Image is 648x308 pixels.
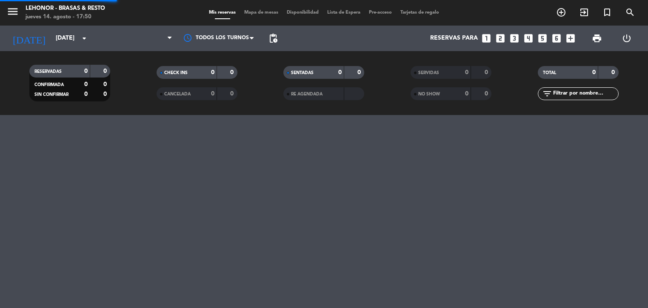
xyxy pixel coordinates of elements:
[625,7,635,17] i: search
[34,83,64,87] span: CONFIRMADA
[164,92,191,96] span: CANCELADA
[537,33,548,44] i: looks_5
[103,81,108,87] strong: 0
[495,33,506,44] i: looks_two
[103,68,108,74] strong: 0
[84,68,88,74] strong: 0
[26,4,105,13] div: Lehonor - Brasas & Resto
[612,26,642,51] div: LOG OUT
[283,10,323,15] span: Disponibilidad
[543,71,556,75] span: TOTAL
[338,69,342,75] strong: 0
[418,71,439,75] span: SERVIDAS
[509,33,520,44] i: looks_3
[291,71,314,75] span: SENTADAS
[6,5,19,21] button: menu
[205,10,240,15] span: Mis reservas
[84,81,88,87] strong: 0
[485,69,490,75] strong: 0
[164,71,188,75] span: CHECK INS
[268,33,278,43] span: pending_actions
[211,69,214,75] strong: 0
[579,7,589,17] i: exit_to_app
[323,10,365,15] span: Lista de Espera
[34,92,69,97] span: SIN CONFIRMAR
[611,69,617,75] strong: 0
[103,91,108,97] strong: 0
[6,5,19,18] i: menu
[230,91,235,97] strong: 0
[430,35,478,42] span: Reservas para
[602,7,612,17] i: turned_in_not
[365,10,396,15] span: Pre-acceso
[79,33,89,43] i: arrow_drop_down
[542,89,552,99] i: filter_list
[622,33,632,43] i: power_settings_new
[592,33,602,43] span: print
[465,91,468,97] strong: 0
[552,89,618,98] input: Filtrar por nombre...
[84,91,88,97] strong: 0
[523,33,534,44] i: looks_4
[6,29,51,48] i: [DATE]
[592,69,596,75] strong: 0
[485,91,490,97] strong: 0
[34,69,62,74] span: RESERVADAS
[418,92,440,96] span: NO SHOW
[465,69,468,75] strong: 0
[230,69,235,75] strong: 0
[26,13,105,21] div: jueves 14. agosto - 17:50
[240,10,283,15] span: Mapa de mesas
[291,92,323,96] span: RE AGENDADA
[551,33,562,44] i: looks_6
[357,69,363,75] strong: 0
[211,91,214,97] strong: 0
[396,10,443,15] span: Tarjetas de regalo
[481,33,492,44] i: looks_one
[565,33,576,44] i: add_box
[556,7,566,17] i: add_circle_outline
